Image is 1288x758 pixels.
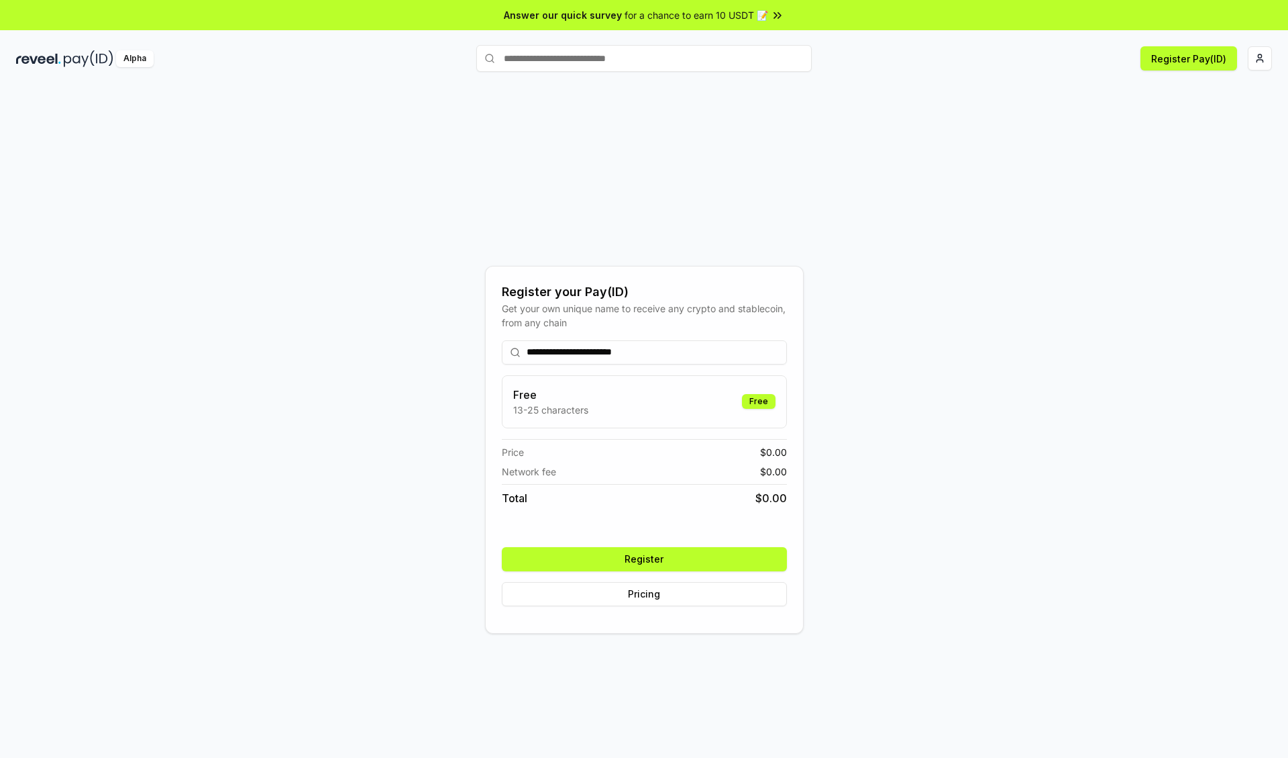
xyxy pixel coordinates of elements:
[755,490,787,506] span: $ 0.00
[502,582,787,606] button: Pricing
[504,8,622,22] span: Answer our quick survey
[16,50,61,67] img: reveel_dark
[742,394,775,409] div: Free
[502,283,787,301] div: Register your Pay(ID)
[64,50,113,67] img: pay_id
[502,301,787,330] div: Get your own unique name to receive any crypto and stablecoin, from any chain
[502,490,527,506] span: Total
[116,50,154,67] div: Alpha
[625,8,768,22] span: for a chance to earn 10 USDT 📝
[760,445,787,459] span: $ 0.00
[502,465,556,479] span: Network fee
[513,403,588,417] p: 13-25 characters
[502,547,787,571] button: Register
[1140,46,1237,70] button: Register Pay(ID)
[513,387,588,403] h3: Free
[760,465,787,479] span: $ 0.00
[502,445,524,459] span: Price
